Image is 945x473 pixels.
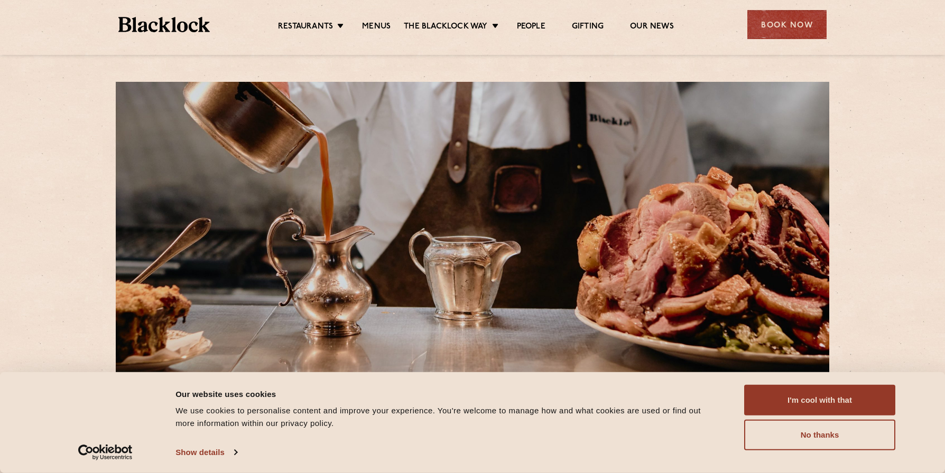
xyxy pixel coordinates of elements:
[175,404,720,430] div: We use cookies to personalise content and improve your experience. You're welcome to manage how a...
[572,22,604,33] a: Gifting
[630,22,674,33] a: Our News
[747,10,827,39] div: Book Now
[278,22,333,33] a: Restaurants
[744,385,895,415] button: I'm cool with that
[175,444,237,460] a: Show details
[362,22,391,33] a: Menus
[118,17,210,32] img: BL_Textured_Logo-footer-cropped.svg
[404,22,487,33] a: The Blacklock Way
[175,387,720,400] div: Our website uses cookies
[517,22,545,33] a: People
[744,420,895,450] button: No thanks
[59,444,152,460] a: Usercentrics Cookiebot - opens in a new window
